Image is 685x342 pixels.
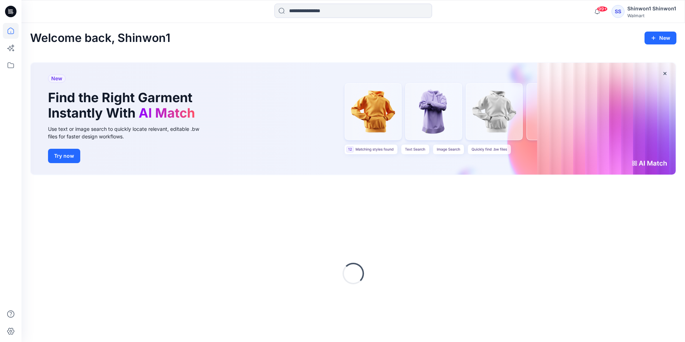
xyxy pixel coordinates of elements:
[627,4,676,13] div: Shinwon1 Shinwon1
[139,105,195,121] span: AI Match
[612,5,624,18] div: SS
[51,74,62,83] span: New
[597,6,608,12] span: 99+
[627,13,676,18] div: Walmart
[48,125,209,140] div: Use text or image search to quickly locate relevant, editable .bw files for faster design workflows.
[645,32,676,44] button: New
[48,90,198,121] h1: Find the Right Garment Instantly With
[48,149,80,163] button: Try now
[30,32,171,45] h2: Welcome back, Shinwon1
